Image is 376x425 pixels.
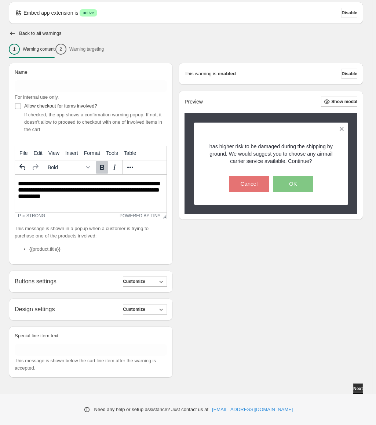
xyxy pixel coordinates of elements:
[29,161,41,174] button: Redo
[123,279,145,284] span: Customize
[26,213,45,218] div: strong
[331,99,357,105] span: Show modal
[29,246,167,253] li: {{product.title}}
[15,306,55,313] h2: Design settings
[108,161,121,174] button: Italic
[83,10,94,16] span: active
[15,69,28,75] span: Name
[218,70,236,77] strong: enabled
[353,384,363,394] button: Next
[273,176,313,192] button: OK
[160,212,167,219] div: Resize
[353,386,363,392] span: Next
[15,175,167,212] iframe: Rich Text Area
[342,10,357,16] span: Disable
[321,97,357,107] button: Show modal
[15,94,59,100] span: For internal use only.
[48,150,59,156] span: View
[18,213,21,218] div: p
[34,150,43,156] span: Edit
[15,358,156,371] span: This message is shown below the cart line item after the warning is accepted.
[19,150,28,156] span: File
[124,150,136,156] span: Table
[45,161,92,174] button: Formats
[65,150,78,156] span: Insert
[229,176,269,192] button: Cancel
[342,71,357,77] span: Disable
[124,161,136,174] button: More...
[15,225,167,240] p: This message is shown in a popup when a customer is trying to purchase one of the products involved:
[123,304,167,315] button: Customize
[15,333,58,338] span: Special line item text
[23,46,55,52] p: Warning content
[123,306,145,312] span: Customize
[24,103,97,109] span: Allow checkout for items involved?
[207,143,335,165] p: has higher risk to be damaged during the shipping by ground. We would suggest you to choose any a...
[17,161,29,174] button: Undo
[22,213,25,218] div: »
[84,150,100,156] span: Format
[9,44,20,55] div: 1
[120,213,161,218] a: Powered by Tiny
[96,161,108,174] button: Bold
[19,30,62,36] h2: Back to all warnings
[106,150,118,156] span: Tools
[185,99,203,105] h2: Preview
[15,278,56,285] h2: Buttons settings
[342,69,357,79] button: Disable
[23,9,78,17] p: Embed app extension is
[212,406,293,413] a: [EMAIL_ADDRESS][DOMAIN_NAME]
[48,164,84,170] span: Bold
[342,8,357,18] button: Disable
[185,70,216,77] p: This warning is
[9,41,55,57] button: 1Warning content
[123,276,167,287] button: Customize
[24,112,162,132] span: If checked, the app shows a confirmation warning popup. If not, it doesn't allow to proceed to ch...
